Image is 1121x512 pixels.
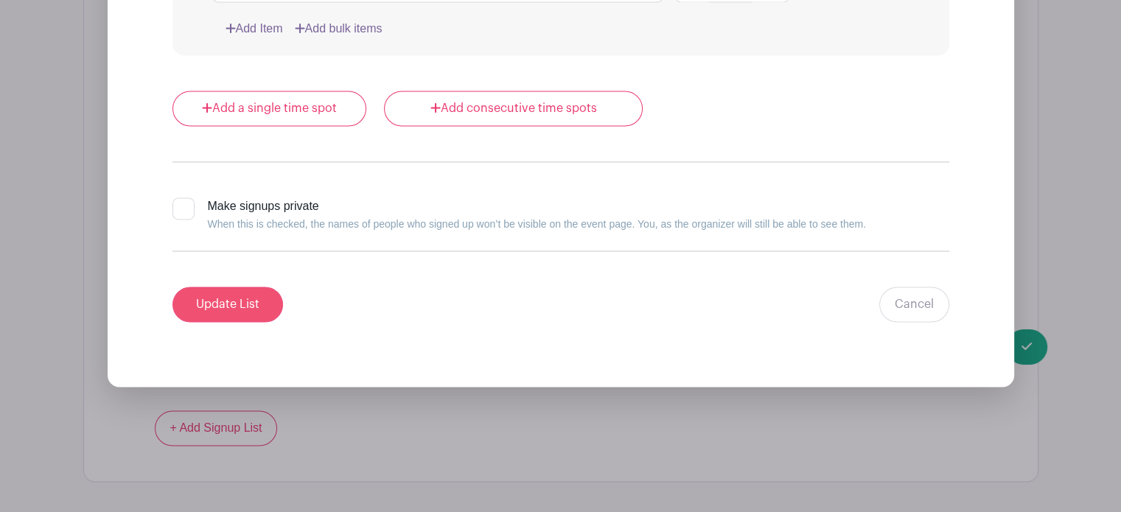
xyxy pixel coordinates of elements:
[172,91,367,126] a: Add a single time spot
[226,20,283,38] a: Add Item
[384,91,643,126] a: Add consecutive time spots
[295,20,383,38] a: Add bulk items
[208,197,866,233] div: Make signups private
[172,287,283,322] input: Update List
[879,287,949,322] a: Cancel
[208,218,866,230] small: When this is checked, the names of people who signed up won’t be visible on the event page. You, ...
